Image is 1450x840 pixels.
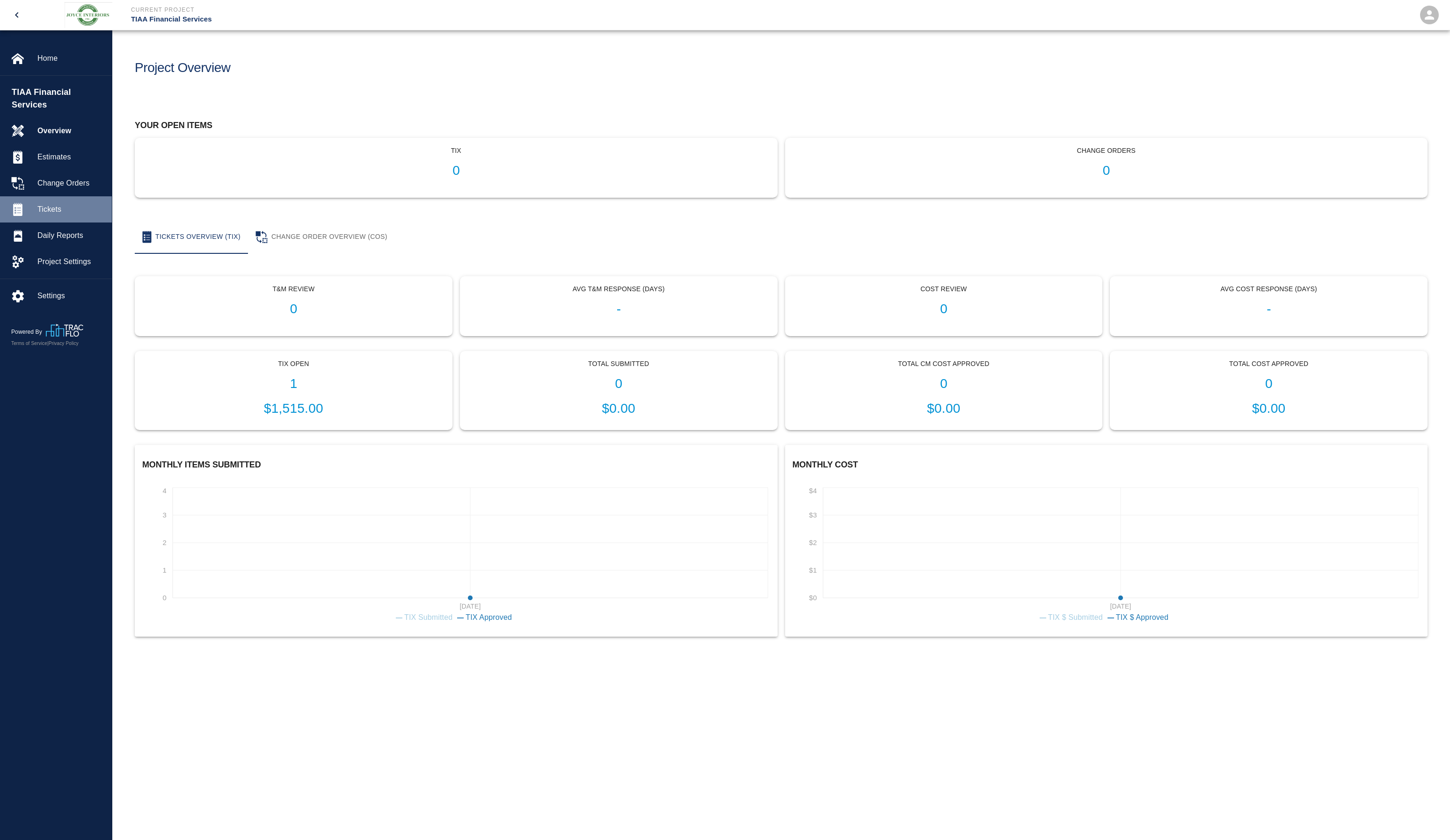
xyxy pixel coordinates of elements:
p: tix [143,146,770,156]
p: Powered By [11,328,46,336]
tspan: 2 [163,538,167,546]
p: Total Cost Approved [1118,359,1420,369]
p: Avg T&M Response (Days) [468,284,770,294]
h1: 0 [143,163,770,179]
tspan: $0 [809,594,817,602]
tspan: 3 [163,511,167,519]
h1: 0 [468,376,770,392]
tspan: [DATE] [460,603,481,610]
span: TIX Approved [466,613,512,621]
h2: Monthly Items Submitted [142,460,770,470]
p: $0.00 [1118,399,1420,418]
h1: 0 [793,302,1095,317]
h1: 1 [143,376,444,392]
h1: 0 [793,163,1420,179]
span: TIX Submitted [404,613,452,621]
a: Privacy Policy [49,341,79,346]
span: Home [37,53,104,64]
tspan: $1 [809,566,817,574]
span: Change Orders [37,178,104,189]
span: TIX $ Submitted [1048,613,1103,621]
tspan: [DATE] [1110,603,1131,610]
a: Terms of Service [11,341,47,346]
h1: 0 [1118,376,1420,392]
span: Daily Reports [37,230,104,241]
span: Overview [37,125,104,136]
p: Total CM Cost Approved [793,359,1095,369]
img: Joyce Interiors [65,2,112,28]
p: Avg Cost Response (Days) [1118,284,1420,294]
tspan: $4 [809,486,817,494]
p: Current Project [131,6,776,14]
iframe: Chat Widget [1403,795,1450,840]
span: | [47,341,49,346]
p: TIAA Financial Services [131,14,776,25]
button: Tickets Overview (TIX) [135,220,248,254]
tspan: $2 [809,538,817,546]
span: TIX $ Approved [1116,613,1168,621]
button: Change Order Overview (COS) [248,220,395,254]
tspan: 0 [163,594,167,602]
p: Change Orders [793,146,1420,156]
p: $0.00 [793,399,1095,418]
img: TracFlo [46,324,83,337]
h1: - [468,302,770,317]
h1: 0 [793,376,1095,392]
h2: Monthly Cost [793,460,1421,470]
p: $0.00 [468,399,770,418]
h1: Project Overview [135,60,231,76]
tspan: $3 [809,511,817,519]
span: Tickets [37,204,104,215]
span: Project Settings [37,256,104,267]
h2: Your open items [135,121,1428,131]
p: T&M Review [143,284,444,294]
span: TIAA Financial Services [12,86,107,111]
span: Settings [37,290,104,302]
tspan: 1 [163,566,167,574]
p: $1,515.00 [143,399,444,418]
h1: 0 [143,302,444,317]
span: Estimates [37,151,104,163]
p: Total Submitted [468,359,770,369]
p: Tix Open [143,359,444,369]
p: Cost Review [793,284,1095,294]
h1: - [1118,302,1420,317]
tspan: 4 [163,486,167,494]
button: open drawer [6,4,28,26]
